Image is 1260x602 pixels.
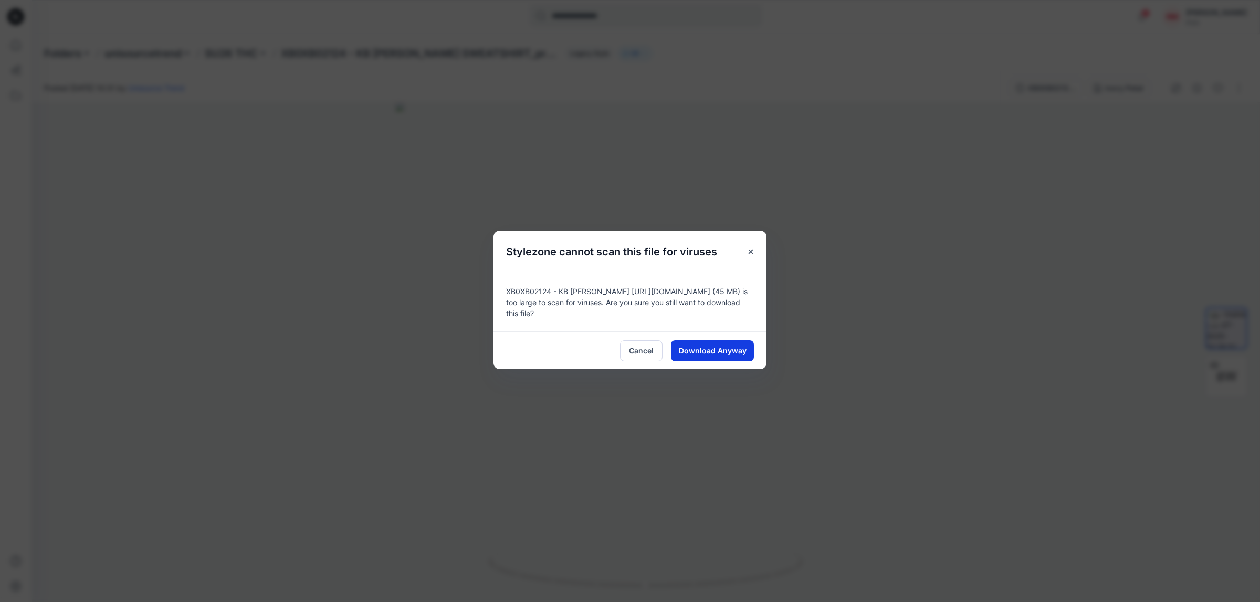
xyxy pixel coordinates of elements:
[741,242,760,261] button: Close
[620,340,663,361] button: Cancel
[671,340,754,361] button: Download Anyway
[493,231,730,273] h5: Stylezone cannot scan this file for viruses
[629,345,654,356] span: Cancel
[679,345,747,356] span: Download Anyway
[493,273,766,331] div: XB0XB02124 - KB [PERSON_NAME] [URL][DOMAIN_NAME] (45 MB) is too large to scan for viruses. Are yo...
